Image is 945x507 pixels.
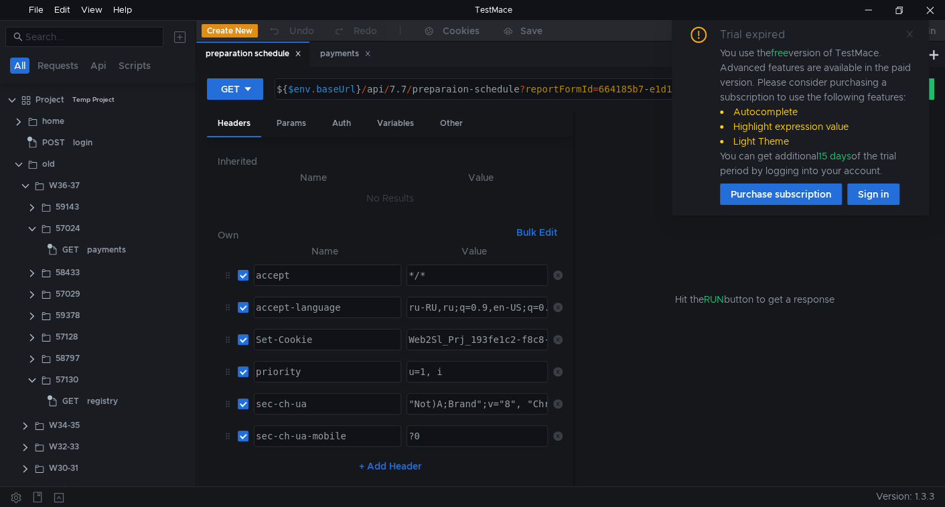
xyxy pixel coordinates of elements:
div: W30-31 [49,458,78,478]
div: login [73,133,92,153]
div: Variables [366,111,425,136]
span: free [771,47,788,59]
li: Light Theme [720,134,913,149]
li: Autocomplete [720,104,913,119]
div: Trial expired [720,27,801,43]
div: registry [87,391,118,411]
span: RUN [703,293,723,305]
th: Value [401,243,548,259]
div: Save [520,26,542,35]
button: Undo [258,21,323,41]
div: W32-33 [49,437,79,457]
div: 59378 [56,305,80,325]
div: Auth [321,111,362,136]
div: 57029 [56,284,80,304]
div: 57130 [56,370,78,390]
div: payments [320,47,371,61]
div: 57024 [56,218,80,238]
span: 15 days [818,150,851,162]
div: You use the version of TestMace. Advanced features are available in the paid version. Please cons... [720,46,913,178]
div: W28-29 [49,480,80,500]
div: 57128 [56,327,78,347]
input: Search... [25,29,155,44]
div: Cookies [443,23,480,39]
button: Redo [323,21,386,41]
span: Version: 1.3.3 [876,487,934,506]
button: Api [86,58,111,74]
button: Requests [33,58,82,74]
div: Undo [289,23,314,39]
div: 58433 [56,263,80,283]
th: Value [398,169,563,186]
h6: Own [218,227,511,243]
div: W36-37 [49,175,80,196]
button: Create New [202,24,258,38]
span: GET [62,240,79,260]
div: home [42,111,64,131]
span: Hit the button to get a response [674,292,834,307]
div: 58797 [56,348,80,368]
div: Temp Project [72,90,115,110]
div: Params [266,111,317,136]
div: old [42,154,55,174]
div: preparation schedule [206,47,301,61]
span: GET [62,391,79,411]
div: Project [35,90,64,110]
button: Scripts [115,58,155,74]
div: 59143 [56,197,79,217]
span: POST [42,133,65,153]
div: You can get additional of the trial period by logging into your account. [720,149,913,178]
button: Sign in [847,184,899,205]
nz-embed-empty: No Results [366,192,414,204]
div: Redo [354,23,377,39]
div: W34-35 [49,415,80,435]
th: Name [248,243,401,259]
div: Headers [207,111,261,137]
th: Name [228,169,398,186]
button: All [10,58,29,74]
div: payments [87,240,126,260]
div: Other [429,111,474,136]
button: GET [207,78,263,100]
div: GET [221,82,240,96]
button: + Add Header [354,458,427,474]
button: Purchase subscription [720,184,842,205]
button: Bulk Edit [511,224,563,240]
li: Highlight expression value [720,119,913,134]
h6: Inherited [218,153,563,169]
